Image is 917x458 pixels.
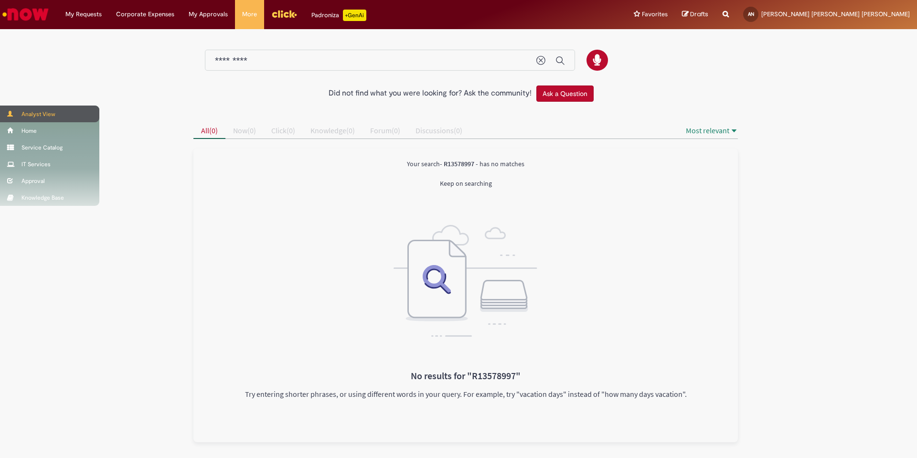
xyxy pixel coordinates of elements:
span: Corporate Expenses [116,10,174,19]
div: All [193,149,738,442]
span: AN [748,11,754,17]
span: [PERSON_NAME] [PERSON_NAME] [PERSON_NAME] [761,10,910,18]
span: Drafts [690,10,708,19]
p: +GenAi [343,10,366,21]
button: Ask a Question [536,85,594,102]
a: Drafts [682,10,708,19]
span: My Requests [65,10,102,19]
img: click_logo_yellow_360x200.png [271,7,297,21]
span: More [242,10,257,19]
div: Padroniza [311,10,366,21]
span: My Approvals [189,10,228,19]
img: ServiceNow [1,5,50,24]
span: Favorites [642,10,668,19]
h2: Did not find what you were looking for? Ask the community! [329,89,532,98]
